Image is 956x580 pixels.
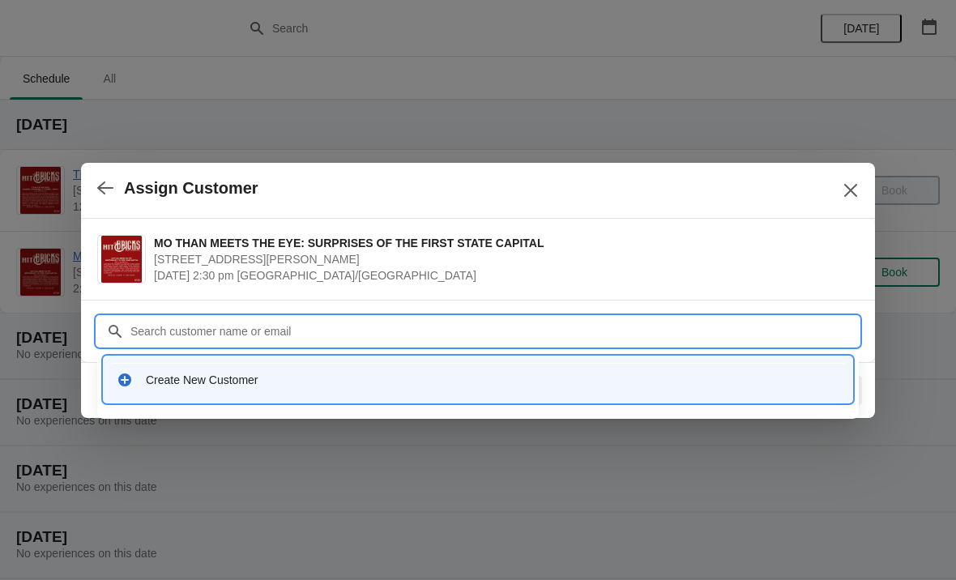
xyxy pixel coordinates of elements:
h2: Assign Customer [124,179,258,198]
div: Create New Customer [146,372,839,388]
span: [STREET_ADDRESS][PERSON_NAME] [154,251,851,267]
span: MO THAN MEETS THE EYE: SURPRISES OF THE FIRST STATE CAPITAL [154,235,851,251]
img: MO THAN MEETS THE EYE: SURPRISES OF THE FIRST STATE CAPITAL | 230 South Main Street, Saint Charle... [101,236,141,283]
button: Close [836,176,865,205]
span: [DATE] 2:30 pm [GEOGRAPHIC_DATA]/[GEOGRAPHIC_DATA] [154,267,851,284]
input: Search customer name or email [130,317,859,346]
